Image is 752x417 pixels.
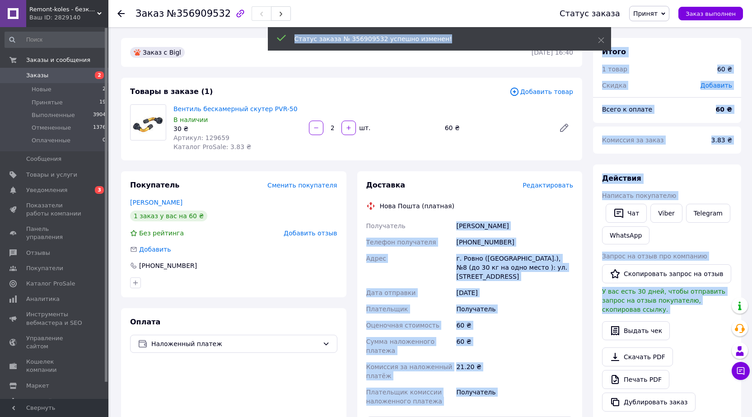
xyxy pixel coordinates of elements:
[138,261,198,270] div: [PHONE_NUMBER]
[103,136,106,145] span: 0
[135,8,164,19] span: Заказ
[602,288,725,313] span: У вас есть 30 дней, чтобы отправить запрос на отзыв покупателю, скопировав ссылку.
[441,122,551,134] div: 60 ₴
[130,87,213,96] span: Товары в заказе (1)
[602,393,696,412] button: Дублировать заказ
[29,14,108,22] div: Ваш ID: 2829140
[26,225,84,241] span: Панель управления
[173,143,251,150] span: Каталог ProSale: 3.83 ₴
[26,155,61,163] span: Сообщения
[366,289,416,296] span: Дата отправки
[26,201,84,218] span: Показатели работы компании
[602,192,676,199] span: Написать покупателю
[560,9,620,18] div: Статус заказа
[26,249,50,257] span: Отзывы
[454,333,575,359] div: 60 ₴
[117,9,125,18] div: Вернуться назад
[32,85,51,94] span: Новые
[26,397,59,405] span: Настройки
[167,8,231,19] span: №356909532
[131,108,166,136] img: Вентиль бескамерный скутер PVR-50
[366,322,440,329] span: Оценочная стоимость
[284,230,337,237] span: Добавить отзыв
[602,106,652,113] span: Всего к оплате
[26,56,90,64] span: Заказы и сообщения
[633,10,658,17] span: Принят
[95,71,104,79] span: 2
[602,321,670,340] button: Выдать чек
[29,5,97,14] span: Remont-koles - безкомпромісне рішення для ремонту коліс
[606,204,647,223] button: Чат
[366,363,453,380] span: Комиссия за наложенный платёж
[93,111,106,119] span: 3904
[26,264,63,272] span: Покупатели
[32,98,63,107] span: Принятые
[686,10,736,17] span: Заказ выполнен
[26,295,60,303] span: Аналитика
[602,66,627,73] span: 1 товар
[711,136,732,144] span: 3.83 ₴
[686,204,730,223] a: Telegram
[130,47,185,58] div: Заказ с Bigl
[151,339,319,349] span: Наложенный платеж
[366,239,436,246] span: Телефон получателя
[267,182,337,189] span: Сменить покупателя
[701,82,732,89] span: Добавить
[26,334,84,351] span: Управление сайтом
[130,199,182,206] a: [PERSON_NAME]
[454,234,575,250] div: [PHONE_NUMBER]
[454,317,575,333] div: 60 ₴
[454,218,575,234] div: [PERSON_NAME]
[509,87,573,97] span: Добавить товар
[602,174,641,183] span: Действия
[130,318,160,326] span: Оплата
[602,226,649,244] a: WhatsApp
[26,358,84,374] span: Кошелек компании
[139,230,184,237] span: Без рейтинга
[602,253,707,260] span: Запрос на отзыв про компанию
[454,384,575,409] div: Получатель
[454,250,575,285] div: г. Ровно ([GEOGRAPHIC_DATA].), №8 (до 30 кг на одно место ): ул. [STREET_ADDRESS]
[99,98,106,107] span: 19
[717,65,732,74] div: 60 ₴
[294,34,575,43] div: Статус заказа № 356909532 успешно изменен!
[32,111,75,119] span: Выполненные
[32,124,71,132] span: Отмененные
[716,106,732,113] b: 60 ₴
[366,222,406,230] span: Получатель
[602,82,626,89] span: Скидка
[26,280,75,288] span: Каталог ProSale
[602,136,664,144] span: Комиссия за заказ
[602,264,731,283] button: Скопировать запрос на отзыв
[173,134,229,141] span: Артикул: 129659
[26,310,84,327] span: Инструменты вебмастера и SEO
[378,201,457,211] div: Нова Пошта (платная)
[602,47,626,56] span: Итого
[32,136,70,145] span: Оплаченные
[366,305,408,313] span: Плательщик
[454,301,575,317] div: Получатель
[678,7,743,20] button: Заказ выполнен
[173,105,298,112] a: Вентиль бескамерный скутер PVR-50
[95,186,104,194] span: 3
[602,347,673,366] a: Скачать PDF
[366,255,386,262] span: Адрес
[5,32,107,48] input: Поиск
[93,124,106,132] span: 1376
[103,85,106,94] span: 2
[366,389,442,405] span: Плательщик комиссии наложенного платежа
[602,370,669,389] a: Печать PDF
[173,124,302,133] div: 30 ₴
[366,181,406,189] span: Доставка
[130,181,179,189] span: Покупатель
[650,204,682,223] a: Viber
[523,182,573,189] span: Редактировать
[357,123,371,132] div: шт.
[26,71,48,80] span: Заказы
[130,211,207,221] div: 1 заказ у вас на 60 ₴
[555,119,573,137] a: Редактировать
[454,359,575,384] div: 21.20 ₴
[139,246,171,253] span: Добавить
[732,362,750,380] button: Чат с покупателем
[26,171,77,179] span: Товары и услуги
